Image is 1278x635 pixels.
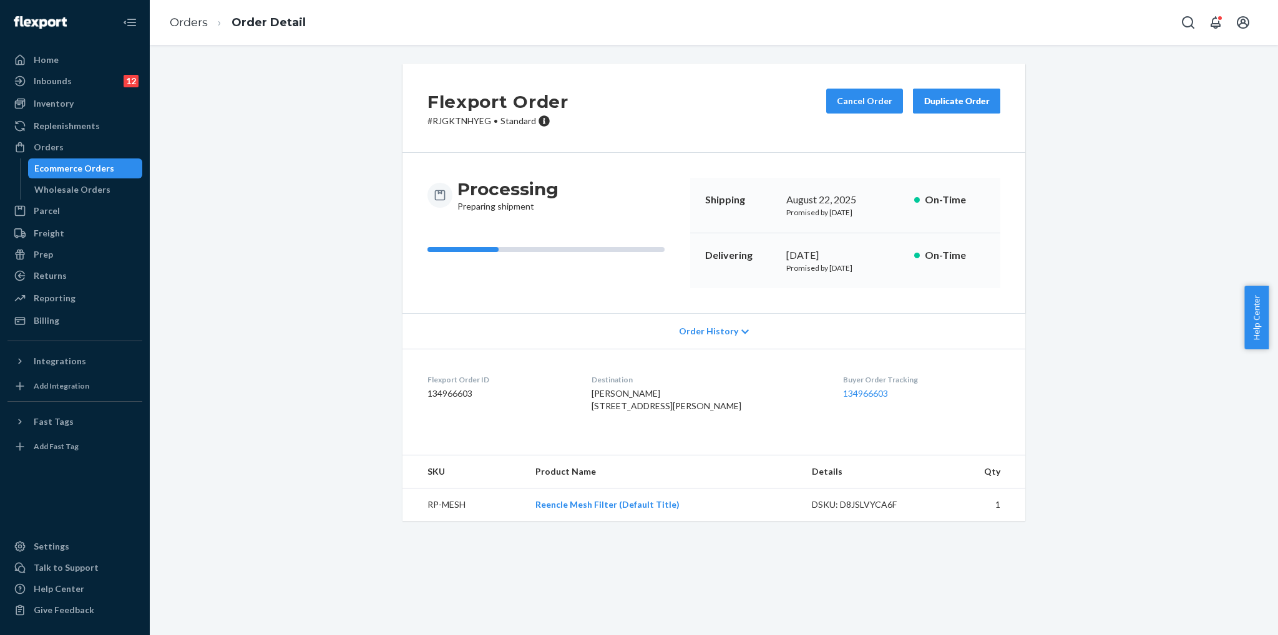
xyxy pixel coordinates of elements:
[786,207,904,218] p: Promised by [DATE]
[7,137,142,157] a: Orders
[34,75,72,87] div: Inbounds
[34,355,86,367] div: Integrations
[427,115,568,127] p: # RJGKTNHYEG
[34,162,114,175] div: Ecommerce Orders
[7,50,142,70] a: Home
[34,381,89,391] div: Add Integration
[843,374,1000,385] dt: Buyer Order Tracking
[7,311,142,331] a: Billing
[34,97,74,110] div: Inventory
[1231,10,1256,35] button: Open account menu
[427,387,572,400] dd: 134966603
[7,579,142,599] a: Help Center
[7,536,142,556] a: Settings
[402,488,525,521] td: RP-MESH
[1203,10,1228,35] button: Open notifications
[7,376,142,396] a: Add Integration
[34,54,59,66] div: Home
[14,16,67,29] img: Flexport logo
[34,141,64,153] div: Orders
[802,455,939,488] th: Details
[28,158,143,178] a: Ecommerce Orders
[7,245,142,264] a: Prep
[34,205,60,217] div: Parcel
[1176,10,1201,35] button: Open Search Box
[939,455,1025,488] th: Qty
[34,604,94,616] div: Give Feedback
[592,374,824,385] dt: Destination
[7,116,142,136] a: Replenishments
[786,263,904,273] p: Promised by [DATE]
[7,94,142,114] a: Inventory
[427,89,568,115] h2: Flexport Order
[679,325,738,337] span: Order History
[1244,286,1269,349] button: Help Center
[160,4,316,41] ol: breadcrumbs
[7,412,142,432] button: Fast Tags
[525,455,802,488] th: Product Name
[457,178,559,200] h3: Processing
[34,561,99,574] div: Talk to Support
[7,201,142,221] a: Parcel
[7,71,142,91] a: Inbounds12
[7,600,142,620] button: Give Feedback
[7,223,142,243] a: Freight
[786,248,904,263] div: [DATE]
[705,193,776,207] p: Shipping
[494,115,498,126] span: •
[7,288,142,308] a: Reporting
[924,95,990,107] div: Duplicate Order
[117,10,142,35] button: Close Navigation
[34,314,59,327] div: Billing
[925,193,985,207] p: On-Time
[34,183,110,196] div: Wholesale Orders
[500,115,536,126] span: Standard
[34,248,53,261] div: Prep
[34,120,100,132] div: Replenishments
[34,540,69,553] div: Settings
[7,351,142,371] button: Integrations
[843,388,888,399] a: 134966603
[34,441,79,452] div: Add Fast Tag
[34,292,76,304] div: Reporting
[786,193,904,207] div: August 22, 2025
[7,437,142,457] a: Add Fast Tag
[7,266,142,286] a: Returns
[535,499,680,510] a: Reencle Mesh Filter (Default Title)
[826,89,903,114] button: Cancel Order
[7,558,142,578] a: Talk to Support
[34,415,74,428] div: Fast Tags
[457,178,559,213] div: Preparing shipment
[124,75,139,87] div: 12
[28,180,143,200] a: Wholesale Orders
[232,16,306,29] a: Order Detail
[34,269,67,282] div: Returns
[34,227,64,240] div: Freight
[402,455,525,488] th: SKU
[592,388,741,411] span: [PERSON_NAME] [STREET_ADDRESS][PERSON_NAME]
[427,374,572,385] dt: Flexport Order ID
[170,16,208,29] a: Orders
[705,248,776,263] p: Delivering
[812,498,929,511] div: DSKU: D8JSLVYCA6F
[939,488,1025,521] td: 1
[34,583,84,595] div: Help Center
[913,89,1000,114] button: Duplicate Order
[925,248,985,263] p: On-Time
